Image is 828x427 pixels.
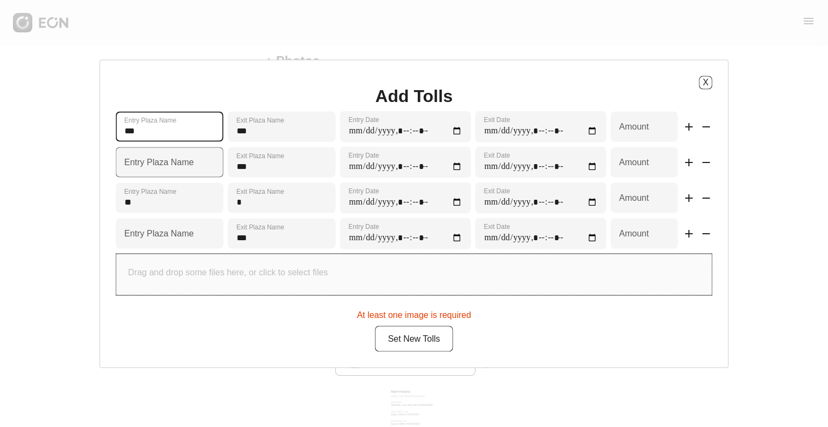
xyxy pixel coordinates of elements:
span: add [682,156,695,169]
label: Amount [619,155,649,168]
p: Drag and drop some files here, or click to select files [128,266,328,279]
label: Exit Plaza Name [237,151,285,160]
button: Set New Tolls [375,326,453,351]
label: Exit Plaza Name [237,116,285,124]
button: X [699,76,713,89]
label: Entry Date [349,222,379,231]
label: Entry Plaza Name [125,187,177,195]
label: Exit Date [484,222,510,231]
span: remove [700,156,713,169]
label: Exit Plaza Name [237,187,285,195]
label: Amount [619,227,649,240]
label: Entry Plaza Name [125,155,194,168]
span: remove [700,192,713,205]
span: add [682,192,695,205]
label: Exit Date [484,151,510,159]
span: remove [700,227,713,240]
label: Exit Date [484,115,510,124]
label: Entry Date [349,186,379,195]
label: Exit Date [484,186,510,195]
label: Entry Date [349,115,379,124]
div: At least one image is required [116,304,713,321]
label: Entry Plaza Name [125,227,194,240]
label: Amount [619,191,649,204]
label: Amount [619,120,649,133]
label: Entry Plaza Name [125,116,177,124]
h1: Add Tolls [375,89,452,102]
span: add [682,120,695,133]
label: Exit Plaza Name [237,222,285,231]
span: remove [700,120,713,133]
span: add [682,227,695,240]
label: Entry Date [349,151,379,159]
